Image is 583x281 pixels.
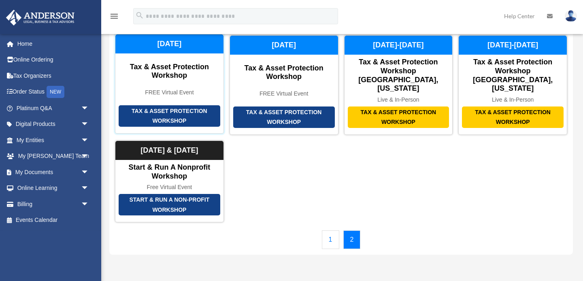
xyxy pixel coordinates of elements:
[115,163,223,181] div: Start & Run a Nonprofit Workshop
[459,36,567,55] div: [DATE]-[DATE]
[6,196,101,212] a: Billingarrow_drop_down
[345,96,453,103] div: Live & In-Person
[344,35,453,135] a: Tax & Asset Protection Workshop Tax & Asset Protection Workshop [GEOGRAPHIC_DATA], [US_STATE] Liv...
[47,86,64,98] div: NEW
[115,140,224,222] a: Start & Run a Non-Profit Workshop Start & Run a Nonprofit Workshop Free Virtual Event [DATE] & [D...
[81,164,97,181] span: arrow_drop_down
[81,148,97,165] span: arrow_drop_down
[115,34,223,54] div: [DATE]
[6,100,101,116] a: Platinum Q&Aarrow_drop_down
[119,194,220,215] div: Start & Run a Non-Profit Workshop
[6,36,101,52] a: Home
[6,212,97,228] a: Events Calendar
[345,58,453,93] div: Tax & Asset Protection Workshop [GEOGRAPHIC_DATA], [US_STATE]
[81,100,97,117] span: arrow_drop_down
[348,106,449,128] div: Tax & Asset Protection Workshop
[459,58,567,93] div: Tax & Asset Protection Workshop [GEOGRAPHIC_DATA], [US_STATE]
[4,10,77,26] img: Anderson Advisors Platinum Portal
[115,35,224,135] a: Tax & Asset Protection Workshop Tax & Asset Protection Workshop FREE Virtual Event [DATE]
[119,105,220,127] div: Tax & Asset Protection Workshop
[343,230,361,249] a: 2
[109,14,119,21] a: menu
[230,64,338,81] div: Tax & Asset Protection Workshop
[230,36,338,55] div: [DATE]
[6,68,101,84] a: Tax Organizers
[81,196,97,213] span: arrow_drop_down
[322,230,339,249] a: 1
[458,35,567,135] a: Tax & Asset Protection Workshop Tax & Asset Protection Workshop [GEOGRAPHIC_DATA], [US_STATE] Liv...
[459,96,567,103] div: Live & In-Person
[6,148,101,164] a: My [PERSON_NAME] Teamarrow_drop_down
[81,132,97,149] span: arrow_drop_down
[230,90,338,97] div: FREE Virtual Event
[345,36,453,55] div: [DATE]-[DATE]
[135,11,144,20] i: search
[109,11,119,21] i: menu
[6,84,101,100] a: Order StatusNEW
[462,106,564,128] div: Tax & Asset Protection Workshop
[115,141,223,160] div: [DATE] & [DATE]
[6,116,101,132] a: Digital Productsarrow_drop_down
[6,164,101,180] a: My Documentsarrow_drop_down
[6,132,101,148] a: My Entitiesarrow_drop_down
[115,89,223,96] div: FREE Virtual Event
[81,116,97,133] span: arrow_drop_down
[565,10,577,22] img: User Pic
[81,180,97,197] span: arrow_drop_down
[115,63,223,80] div: Tax & Asset Protection Workshop
[115,184,223,191] div: Free Virtual Event
[233,106,335,128] div: Tax & Asset Protection Workshop
[6,180,101,196] a: Online Learningarrow_drop_down
[6,52,101,68] a: Online Ordering
[230,35,338,135] a: Tax & Asset Protection Workshop Tax & Asset Protection Workshop FREE Virtual Event [DATE]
